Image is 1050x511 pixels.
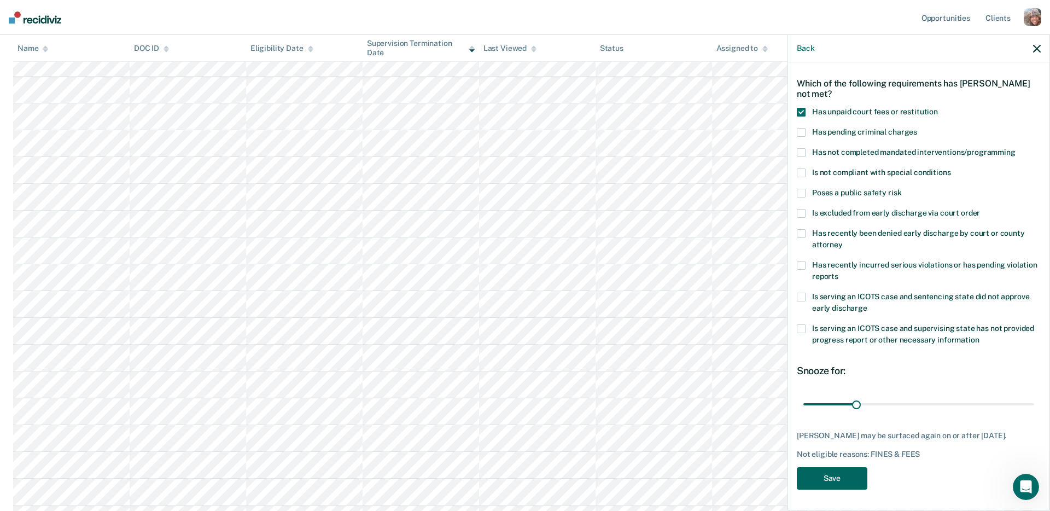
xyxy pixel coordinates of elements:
div: Last Viewed [483,44,536,53]
div: DOC ID [134,44,169,53]
span: Poses a public safety risk [812,188,901,197]
button: Save [797,467,867,490]
div: Name [17,44,48,53]
div: [PERSON_NAME] may be surfaced again on or after [DATE]. [797,431,1041,440]
div: Supervision Termination Date [367,39,475,57]
div: Status [600,44,623,53]
span: Is excluded from early discharge via court order [812,208,980,217]
div: Which of the following requirements has [PERSON_NAME] not met? [797,69,1041,108]
img: Recidiviz [9,11,61,24]
span: Has recently incurred serious violations or has pending violation reports [812,260,1037,281]
span: Has recently been denied early discharge by court or county attorney [812,229,1025,249]
span: Has pending criminal charges [812,127,917,136]
div: Snooze for: [797,365,1041,377]
span: Is serving an ICOTS case and sentencing state did not approve early discharge [812,292,1029,312]
div: Eligibility Date [250,44,313,53]
button: Back [797,44,814,53]
div: Not eligible reasons: FINES & FEES [797,450,1041,459]
div: Assigned to [716,44,768,53]
iframe: Intercom live chat [1013,474,1039,500]
span: Is not compliant with special conditions [812,168,950,177]
span: Has not completed mandated interventions/programming [812,148,1016,156]
span: Has unpaid court fees or restitution [812,107,938,116]
span: Is serving an ICOTS case and supervising state has not provided progress report or other necessar... [812,324,1034,344]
